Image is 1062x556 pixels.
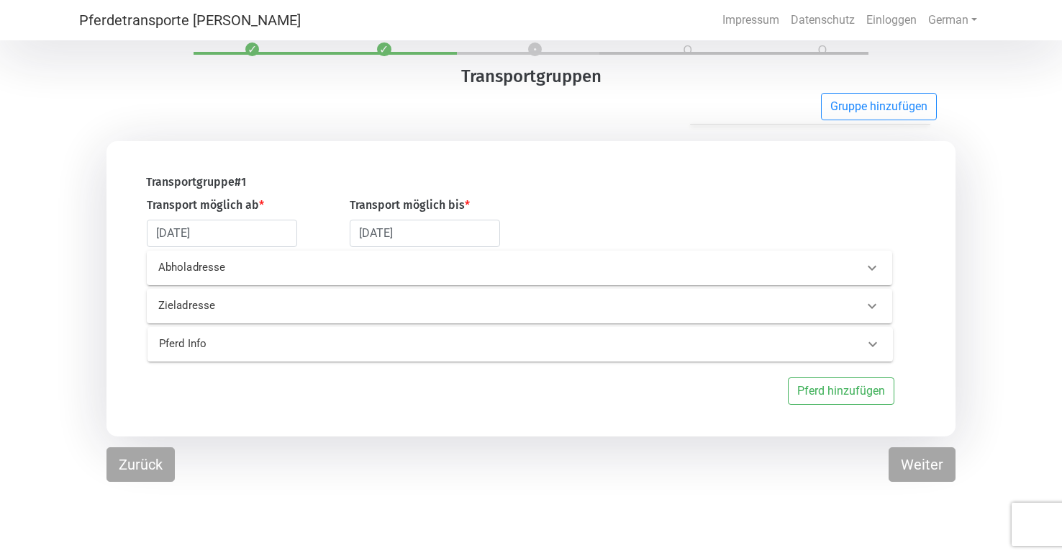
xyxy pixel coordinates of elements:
input: Datum auswählen [350,220,500,247]
a: Datenschutz [785,6,861,35]
a: Einloggen [861,6,922,35]
div: Abholadresse [147,251,892,285]
input: Datum auswählen [147,220,297,247]
button: Gruppe hinzufügen [821,93,937,120]
p: Zieladresse [158,297,485,314]
div: Pferd Info [147,327,893,362]
a: Pferdetransporte [PERSON_NAME] [79,6,301,35]
label: Transportgruppe # 1 [146,174,246,191]
a: German [922,6,983,35]
p: Pferd Info [159,336,486,352]
button: Weiter [889,447,956,482]
a: Impressum [717,6,785,35]
p: Abholadresse [158,259,485,276]
label: Transport möglich ab [147,197,264,214]
button: Pferd hinzufügen [788,377,894,405]
label: Transport möglich bis [350,197,470,214]
button: Zurück [106,447,175,482]
div: Zieladresse [147,289,892,323]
